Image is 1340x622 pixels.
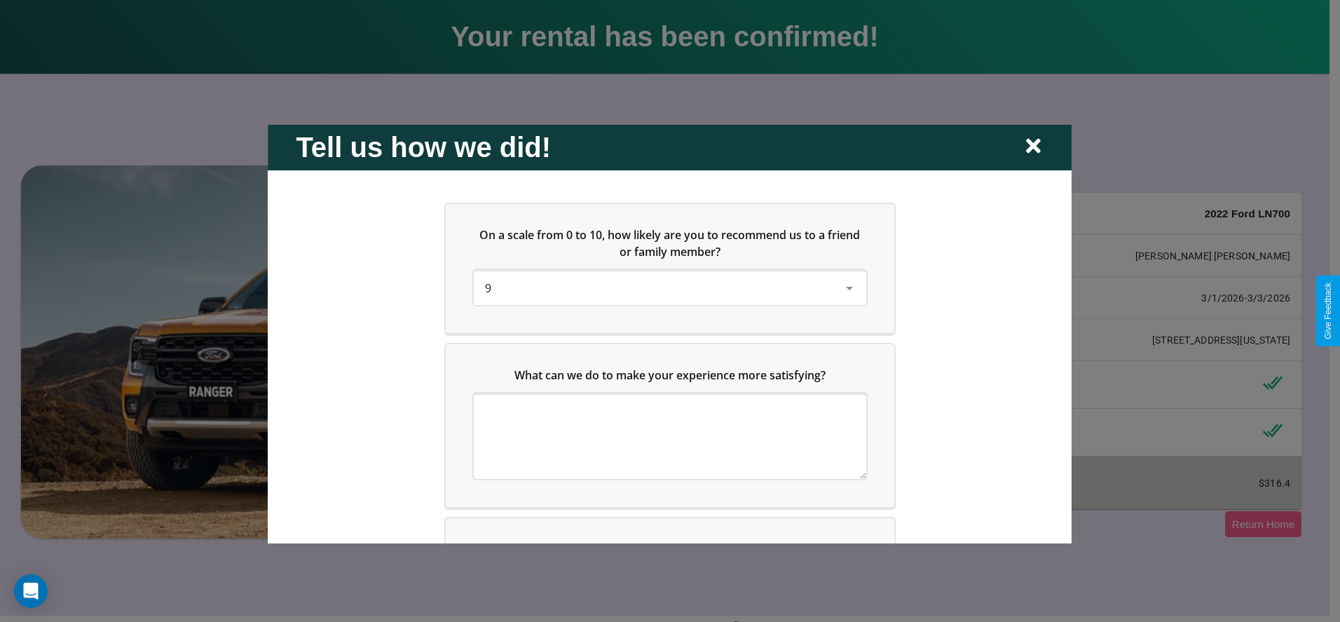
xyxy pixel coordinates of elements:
[514,367,826,382] span: What can we do to make your experience more satisfying?
[1323,283,1333,339] div: Give Feedback
[485,280,491,295] span: 9
[474,271,866,304] div: On a scale from 0 to 10, how likely are you to recommend us to a friend or family member?
[480,227,863,259] span: On a scale from 0 to 10, how likely are you to recommend us to a friend or family member?
[446,203,894,332] div: On a scale from 0 to 10, how likely are you to recommend us to a friend or family member?
[296,131,551,163] h2: Tell us how we did!
[474,226,866,259] h5: On a scale from 0 to 10, how likely are you to recommend us to a friend or family member?
[488,541,843,556] span: Which of the following features do you value the most in a vehicle?
[14,574,48,608] div: Open Intercom Messenger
